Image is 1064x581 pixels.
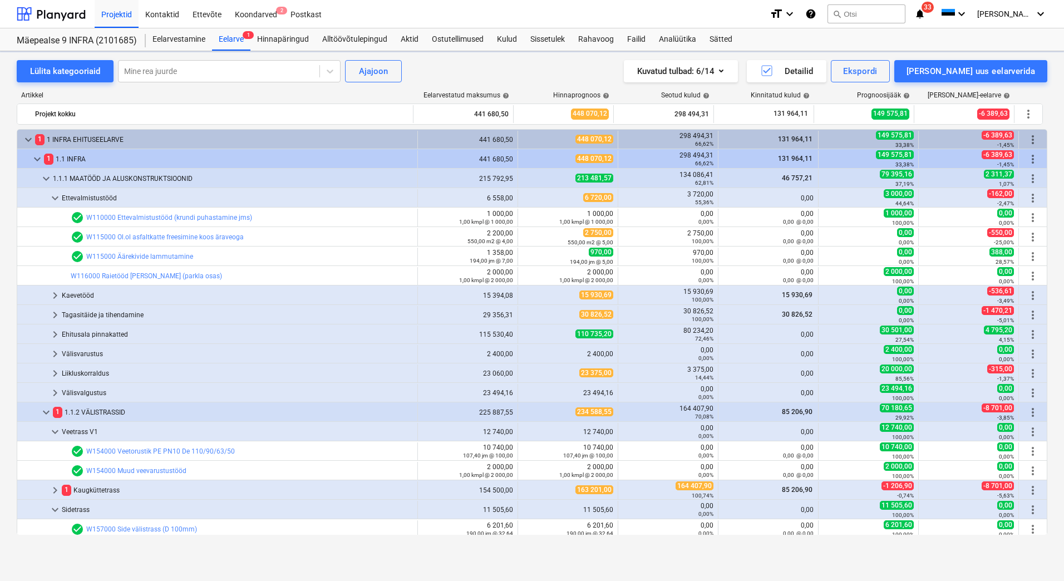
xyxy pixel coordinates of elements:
a: Alltöövõtulepingud [316,28,394,51]
small: -5,01% [997,317,1014,323]
div: 3 720,00 [623,190,713,206]
small: 0,00 @ 0,00 [783,238,814,244]
div: 0,00 [623,210,713,225]
span: -1 470,21 [982,306,1014,315]
small: 85,56% [895,376,914,382]
div: 0,00 [623,424,713,440]
small: 1,00 kmpl @ 1 000,00 [459,219,513,225]
div: 0,00 [623,268,713,284]
span: 131 964,11 [772,109,809,119]
div: Veetrass V1 [62,423,413,441]
button: [PERSON_NAME] uus eelarverida [894,60,1047,82]
span: [PERSON_NAME] [977,9,1033,18]
span: 3 000,00 [884,189,914,198]
iframe: Chat Widget [1008,528,1064,581]
span: 15 930,69 [781,291,814,299]
span: 0,00 [897,248,914,257]
span: 448 070,12 [575,135,613,144]
div: 10 740,00 [523,444,613,459]
span: Rohkem tegevusi [1026,464,1040,477]
span: Rohkem tegevusi [1026,503,1040,516]
span: 2 400,00 [884,345,914,354]
div: 6 558,00 [422,194,513,202]
div: Eelarve [212,28,250,51]
small: 100,00% [892,356,914,362]
i: keyboard_arrow_down [955,7,968,21]
span: keyboard_arrow_right [48,308,62,322]
span: Rohkem tegevusi [1026,133,1040,146]
div: Mäepealse 9 INFRA (2101685) [17,35,132,47]
small: 194,00 jm @ 7,00 [470,258,513,264]
span: 30 501,00 [880,326,914,334]
div: 1 000,00 [523,210,613,225]
small: 72,46% [695,336,713,342]
div: Ajajoon [359,64,388,78]
span: Rohkem tegevusi [1026,191,1040,205]
div: Aktid [394,28,425,51]
span: Rohkem tegevusi [1026,308,1040,322]
span: 2 311,37 [984,170,1014,179]
span: 110 735,20 [575,329,613,338]
span: 149 575,81 [876,150,914,159]
small: 100,00% [692,238,713,244]
small: 28,57% [996,259,1014,265]
span: 15 930,69 [579,290,613,299]
small: 37,19% [895,181,914,187]
span: help [901,92,910,99]
div: Prognoosijääk [857,91,910,99]
span: Rohkem tegevusi [1026,445,1040,458]
span: 149 575,81 [871,109,909,119]
span: Eelarvereal on 1 hinnapakkumist [71,230,84,244]
div: Hinnaprognoos [553,91,609,99]
div: 0,00 [723,370,814,377]
span: help [1001,92,1010,99]
div: Eelarvestamine [146,28,212,51]
small: -1,37% [997,376,1014,382]
span: keyboard_arrow_down [22,133,35,146]
span: -162,00 [987,189,1014,198]
div: 2 000,00 [523,268,613,284]
small: 0,00% [999,220,1014,226]
small: 62,81% [695,180,713,186]
div: 15 394,08 [422,292,513,299]
span: 30 826,52 [781,311,814,318]
div: 0,00 [723,428,814,436]
small: 100,00% [892,220,914,226]
a: W154000 Veetorustik PE PN10 De 110/90/63/50 [86,447,235,455]
small: 66,62% [695,160,713,166]
span: 1 [53,407,62,417]
div: 2 000,00 [422,268,513,284]
span: keyboard_arrow_right [48,386,62,400]
div: Artikkel [17,91,414,99]
div: 0,00 [623,444,713,459]
span: -6 389,63 [982,150,1014,159]
div: Sissetulek [524,28,572,51]
div: Kaevetööd [62,287,413,304]
button: Otsi [827,4,905,23]
div: 1 INFRA EHITUSEELARVE [35,131,413,149]
span: Rohkem tegevusi [1026,211,1040,224]
span: keyboard_arrow_down [48,425,62,439]
span: keyboard_arrow_down [31,152,44,166]
span: -315,00 [987,365,1014,373]
span: Rohkem tegevusi [1026,484,1040,497]
span: -6 389,63 [982,131,1014,140]
small: 4,15% [999,337,1014,343]
a: Ostutellimused [425,28,490,51]
small: 1,00 kmpl @ 1 000,00 [559,219,613,225]
span: 448 070,12 [575,154,613,163]
small: 0,00% [899,239,914,245]
div: Ehitusala pinnakatted [62,326,413,343]
div: 23 494,16 [422,389,513,397]
span: 448 070,12 [571,109,609,119]
div: Seotud kulud [661,91,710,99]
span: -536,61 [987,287,1014,296]
div: 215 792,95 [422,175,513,183]
div: 1.1.2 VÄLISTRASSID [53,403,413,421]
small: -3,49% [997,298,1014,304]
div: 0,00 [723,194,814,202]
a: Hinnapäringud [250,28,316,51]
span: 20 000,00 [880,365,914,373]
small: 44,64% [895,200,914,206]
div: [PERSON_NAME] uus eelarverida [907,64,1035,78]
